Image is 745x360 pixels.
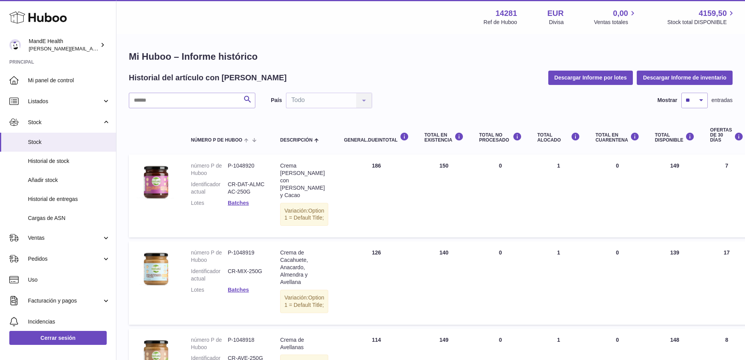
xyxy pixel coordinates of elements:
[228,268,265,282] dd: CR-MIX-250G
[471,154,530,237] td: 0
[28,196,110,203] span: Historial de entregas
[191,162,228,177] dt: número P de Huboo
[280,138,312,143] span: Descripción
[284,294,324,308] span: Option 1 = Default Title;
[28,255,102,263] span: Pedidos
[9,39,21,51] img: luis.mendieta@mandehealth.com
[596,132,639,143] div: Total en CUARENTENA
[667,8,736,26] a: 4159,50 Stock total DISPONIBLE
[191,336,228,351] dt: número P de Huboo
[548,71,633,85] button: Descargar Informe por lotes
[228,249,265,264] dd: P-1048919
[129,73,287,83] h2: Historial del artículo con [PERSON_NAME]
[28,276,110,284] span: Uso
[9,331,107,345] a: Cerrar sesión
[530,241,588,324] td: 1
[271,97,282,104] label: País
[657,97,677,104] label: Mostrar
[655,132,695,143] div: Total DISPONIBLE
[280,203,328,226] div: Variación:
[613,8,628,19] span: 0,00
[336,154,416,237] td: 186
[417,241,471,324] td: 140
[471,241,530,324] td: 0
[191,249,228,264] dt: número P de Huboo
[284,208,324,221] span: Option 1 = Default Title;
[616,163,619,169] span: 0
[28,215,110,222] span: Cargas de ASN
[129,50,733,63] h1: Mi Huboo – Informe histórico
[647,154,702,237] td: 149
[28,119,102,126] span: Stock
[280,336,328,351] div: Crema de Avellanas
[280,290,328,313] div: Variación:
[29,38,99,52] div: MandE Health
[594,19,637,26] span: Ventas totales
[616,249,619,256] span: 0
[137,162,175,201] img: product image
[28,177,110,184] span: Añadir stock
[28,234,102,242] span: Ventas
[530,154,588,237] td: 1
[28,318,110,325] span: Incidencias
[616,337,619,343] span: 0
[417,154,471,237] td: 150
[28,138,110,146] span: Stock
[424,132,464,143] div: Total en EXISTENCIA
[699,8,727,19] span: 4159,50
[191,268,228,282] dt: Identificador actual
[344,132,409,143] div: general.dueInTotal
[228,162,265,177] dd: P-1048920
[594,8,637,26] a: 0,00 Ventas totales
[549,19,564,26] div: Divisa
[647,241,702,324] td: 139
[191,286,228,294] dt: Lotes
[667,19,736,26] span: Stock total DISPONIBLE
[712,97,733,104] span: entradas
[191,138,242,143] span: número P de Huboo
[28,98,102,105] span: Listados
[191,199,228,207] dt: Lotes
[191,181,228,196] dt: Identificador actual
[537,132,580,143] div: Total ALOCADO
[28,157,110,165] span: Historial de stock
[496,8,517,19] strong: 14281
[280,249,328,286] div: Crema de Cacahuete, Anacardo, Almendra y Avellana
[228,181,265,196] dd: CR-DAT-ALMCAC-250G
[137,249,175,288] img: product image
[28,297,102,305] span: Facturación y pagos
[336,241,416,324] td: 126
[29,45,197,52] span: [PERSON_NAME][EMAIL_ADDRESS][PERSON_NAME][DOMAIN_NAME]
[280,162,328,199] div: Crema [PERSON_NAME] con [PERSON_NAME] y Cacao
[547,8,564,19] strong: EUR
[710,128,743,143] div: OFERTAS DE 30 DÍAS
[228,287,249,293] a: Batches
[637,71,733,85] button: Descargar Informe de inventario
[28,77,110,84] span: Mi panel de control
[228,200,249,206] a: Batches
[228,336,265,351] dd: P-1048918
[479,132,522,143] div: Total NO PROCESADO
[483,19,517,26] div: Ref de Huboo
